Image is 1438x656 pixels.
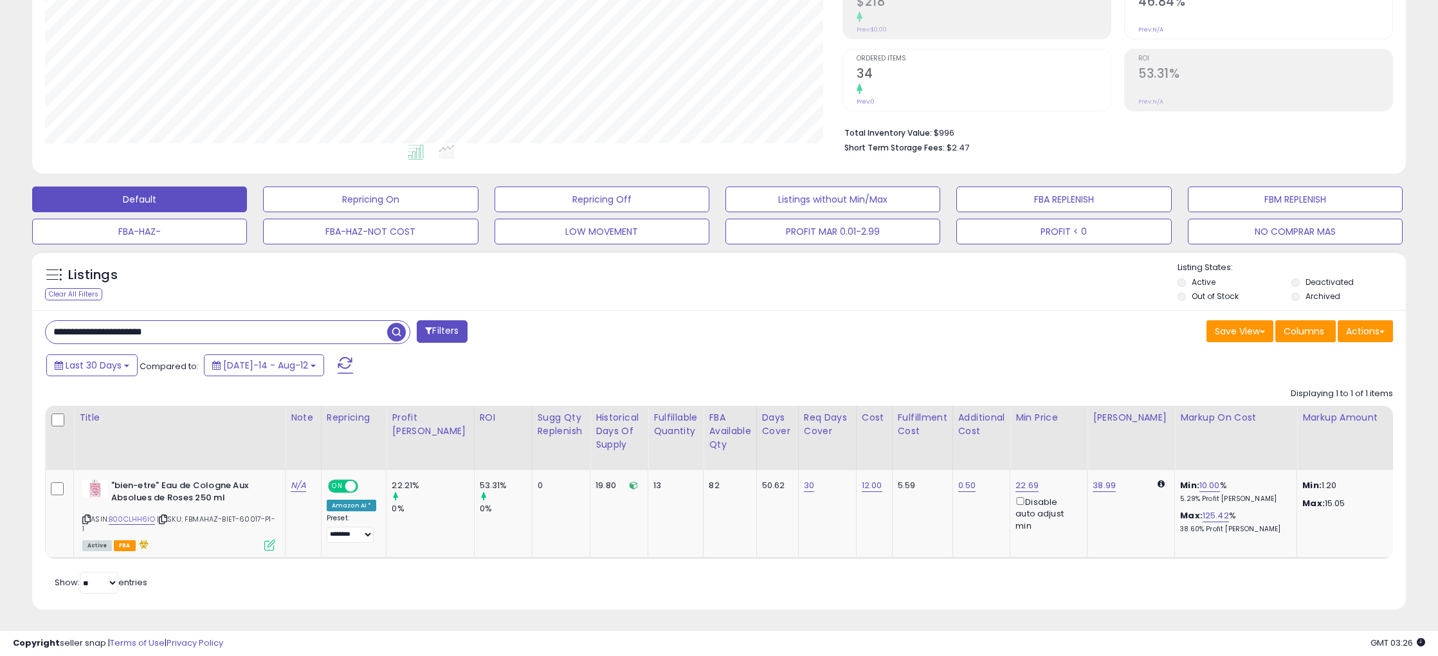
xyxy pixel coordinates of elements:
b: Min: [1180,479,1199,491]
h5: Listings [68,266,118,284]
button: LOW MOVEMENT [495,219,709,244]
button: Last 30 Days [46,354,138,376]
span: Compared to: [140,360,199,372]
label: Out of Stock [1192,291,1239,302]
strong: Max: [1302,497,1325,509]
p: Listing States: [1178,262,1406,274]
span: 2025-09-12 03:26 GMT [1370,637,1425,649]
small: Prev: N/A [1138,98,1163,105]
a: 30 [804,479,814,492]
div: 13 [653,480,693,491]
h2: 53.31% [1138,66,1392,84]
p: 38.60% Profit [PERSON_NAME] [1180,525,1287,534]
a: Terms of Use [110,637,165,649]
div: Disable auto adjust min [1015,495,1077,532]
label: Deactivated [1306,277,1354,287]
strong: Copyright [13,637,60,649]
div: ROI [480,411,527,424]
div: 22.21% [392,480,473,491]
small: Prev: N/A [1138,26,1163,33]
button: Columns [1275,320,1336,342]
div: Preset: [327,514,377,543]
button: FBA-HAZ- [32,219,247,244]
div: % [1180,510,1287,534]
a: B00CLHH6IO [109,514,155,525]
div: Displaying 1 to 1 of 1 items [1291,388,1393,400]
strong: Min: [1302,479,1322,491]
div: Repricing [327,411,381,424]
div: Historical Days Of Supply [596,411,642,451]
div: seller snap | | [13,637,223,650]
th: The percentage added to the cost of goods (COGS) that forms the calculator for Min & Max prices. [1175,406,1297,470]
button: Listings without Min/Max [725,187,940,212]
button: FBA REPLENISH [956,187,1171,212]
p: 15.05 [1302,498,1409,509]
a: Privacy Policy [167,637,223,649]
button: FBA-HAZ-NOT COST [263,219,478,244]
div: Amazon AI * [327,500,377,511]
button: PROFIT < 0 [956,219,1171,244]
a: N/A [291,479,306,492]
a: 10.00 [1199,479,1220,492]
h2: 34 [857,66,1111,84]
div: Fulfillable Quantity [653,411,698,438]
b: Short Term Storage Fees: [844,142,945,153]
div: % [1180,480,1287,504]
div: 0% [480,503,532,515]
small: Prev: 0 [857,98,875,105]
div: Min Price [1015,411,1082,424]
i: hazardous material [136,540,149,549]
span: [DATE]-14 - Aug-12 [223,359,308,372]
div: Markup Amount [1302,411,1414,424]
div: Profit [PERSON_NAME] [392,411,468,438]
span: FBA [114,540,136,551]
span: All listings currently available for purchase on Amazon [82,540,112,551]
span: Last 30 Days [66,359,122,372]
div: Title [79,411,280,424]
button: NO COMPRAR MAS [1188,219,1403,244]
div: 19.80 [596,480,638,491]
div: Req Days Cover [804,411,851,438]
button: FBM REPLENISH [1188,187,1403,212]
span: ROI [1138,55,1392,62]
th: Please note that this number is a calculation based on your required days of coverage and your ve... [532,406,590,470]
span: ON [329,481,345,492]
div: Days Cover [762,411,793,438]
button: [DATE]-14 - Aug-12 [204,354,324,376]
div: 82 [709,480,746,491]
a: 0.50 [958,479,976,492]
button: Save View [1206,320,1273,342]
label: Archived [1306,291,1340,302]
div: Sugg Qty Replenish [538,411,585,438]
a: 22.69 [1015,479,1039,492]
p: 5.29% Profit [PERSON_NAME] [1180,495,1287,504]
div: Clear All Filters [45,288,102,300]
div: Fulfillment Cost [898,411,947,438]
b: Max: [1180,509,1203,522]
div: 53.31% [480,480,532,491]
span: | SKU: FBMAHAZ-BIET-60017-P1-1 [82,514,275,533]
div: Additional Cost [958,411,1005,438]
button: Repricing Off [495,187,709,212]
div: 5.59 [898,480,943,491]
a: 12.00 [862,479,882,492]
div: FBA Available Qty [709,411,751,451]
button: Repricing On [263,187,478,212]
button: Default [32,187,247,212]
label: Active [1192,277,1215,287]
div: ASIN: [82,480,275,549]
div: Markup on Cost [1180,411,1291,424]
div: 0% [392,503,473,515]
b: "bien-etre" Eau de Cologne Aux Absolues de Roses 250 ml [111,480,268,507]
div: 0 [538,480,581,491]
button: Filters [417,320,467,343]
div: Cost [862,411,887,424]
a: 38.99 [1093,479,1116,492]
span: Show: entries [55,576,147,588]
small: Prev: $0.00 [857,26,887,33]
span: $2.47 [947,141,969,154]
div: 50.62 [762,480,788,491]
span: OFF [356,481,377,492]
button: PROFIT MAR 0.01-2.99 [725,219,940,244]
p: 1.20 [1302,480,1409,491]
